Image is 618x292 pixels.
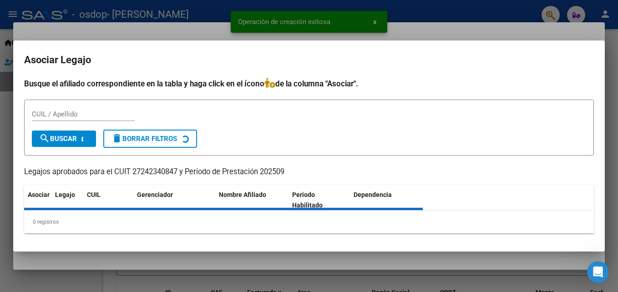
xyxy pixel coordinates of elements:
[87,191,101,198] span: CUIL
[39,135,77,143] span: Buscar
[28,191,50,198] span: Asociar
[133,185,215,215] datatable-header-cell: Gerenciador
[51,185,83,215] datatable-header-cell: Legajo
[111,133,122,144] mat-icon: delete
[354,191,392,198] span: Dependencia
[32,131,96,147] button: Buscar
[24,78,594,90] h4: Busque el afiliado correspondiente en la tabla y haga click en el ícono de la columna "Asociar".
[137,191,173,198] span: Gerenciador
[24,51,594,69] h2: Asociar Legajo
[587,261,609,283] iframe: Intercom live chat
[24,211,594,233] div: 0 registros
[289,185,350,215] datatable-header-cell: Periodo Habilitado
[111,135,177,143] span: Borrar Filtros
[24,185,51,215] datatable-header-cell: Asociar
[24,166,594,178] p: Legajos aprobados para el CUIT 27242340847 y Período de Prestación 202509
[219,191,266,198] span: Nombre Afiliado
[55,191,75,198] span: Legajo
[292,191,323,209] span: Periodo Habilitado
[103,130,197,148] button: Borrar Filtros
[39,133,50,144] mat-icon: search
[215,185,289,215] datatable-header-cell: Nombre Afiliado
[350,185,423,215] datatable-header-cell: Dependencia
[83,185,133,215] datatable-header-cell: CUIL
